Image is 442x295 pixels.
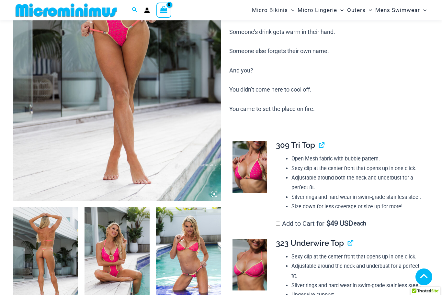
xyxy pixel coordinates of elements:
[291,173,424,192] li: Adjustable around both the neck and underbust for a perfect fit.
[250,2,296,18] a: Micro BikinisMenu ToggleMenu Toggle
[132,6,138,14] a: Search icon link
[288,2,294,18] span: Menu Toggle
[291,202,424,212] li: Size down for less coverage or size up for more!
[291,192,424,202] li: Silver rings and hard wear in swim-grade stainless steel.
[354,220,366,227] span: each
[420,2,426,18] span: Menu Toggle
[337,2,344,18] span: Menu Toggle
[291,261,424,280] li: Adjustable around the neck and underbust for a perfect fit.
[249,1,429,19] nav: Site Navigation
[347,2,366,18] span: Outers
[276,140,315,150] span: 309 Tri Top
[276,238,344,248] span: 323 Underwire Top
[276,220,367,227] label: Add to Cart for
[291,252,424,262] li: Sexy clip at the center front that opens up in one click.
[156,3,171,17] a: View Shopping Cart, empty
[298,2,337,18] span: Micro Lingerie
[291,281,424,290] li: Silver rings and hard wear in swim-grade stainless steel.
[13,3,119,17] img: MM SHOP LOGO FLAT
[276,222,280,226] input: Add to Cart for$49 USD each
[326,220,353,227] span: 49 USD
[375,2,420,18] span: Mens Swimwear
[346,2,374,18] a: OutersMenu ToggleMenu Toggle
[326,219,330,227] span: $
[144,7,150,13] a: Account icon link
[232,239,267,291] img: Bubble Mesh Highlight Pink 323 Top
[374,2,428,18] a: Mens SwimwearMenu ToggleMenu Toggle
[291,164,424,173] li: Sexy clip at the center front that opens up in one click.
[296,2,345,18] a: Micro LingerieMenu ToggleMenu Toggle
[232,141,267,193] img: Bubble Mesh Highlight Pink 309 Top
[291,154,424,164] li: Open Mesh fabric with bubble pattern.
[366,2,372,18] span: Menu Toggle
[252,2,288,18] span: Micro Bikinis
